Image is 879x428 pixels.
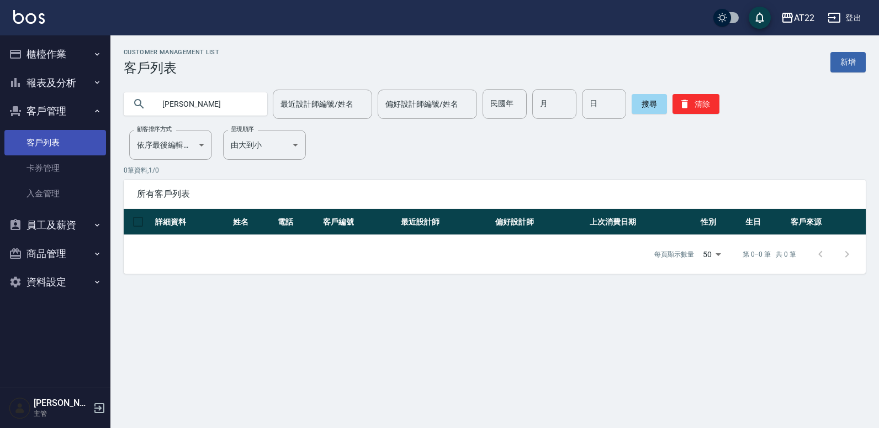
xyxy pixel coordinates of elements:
[124,60,219,76] h3: 客戶列表
[823,8,866,28] button: 登出
[4,69,106,97] button: 報表及分析
[4,181,106,206] a: 入金管理
[749,7,771,29] button: save
[34,398,90,409] h5: [PERSON_NAME]
[4,40,106,69] button: 櫃檯作業
[632,94,667,114] button: 搜尋
[698,209,743,235] th: 性別
[137,189,852,200] span: 所有客戶列表
[398,209,493,235] th: 最近設計師
[34,409,90,419] p: 主管
[124,49,219,56] h2: Customer Management List
[137,125,172,133] label: 顧客排序方式
[698,239,725,269] div: 50
[587,209,698,235] th: 上次消費日期
[4,155,106,181] a: 卡券管理
[794,11,814,25] div: AT22
[4,97,106,126] button: 客戶管理
[13,10,45,24] img: Logo
[743,209,787,235] th: 生日
[9,397,31,419] img: Person
[4,239,106,268] button: 商品管理
[320,209,398,235] th: 客戶編號
[230,209,275,235] th: 姓名
[124,165,866,175] p: 0 筆資料, 1 / 0
[231,125,254,133] label: 呈現順序
[129,130,212,160] div: 依序最後編輯時間
[4,211,106,239] button: 員工及薪資
[4,268,106,296] button: 資料設定
[223,130,306,160] div: 由大到小
[275,209,320,235] th: 電話
[743,249,796,259] p: 第 0–0 筆 共 0 筆
[155,89,258,119] input: 搜尋關鍵字
[788,209,866,235] th: 客戶來源
[493,209,587,235] th: 偏好設計師
[654,249,694,259] p: 每頁顯示數量
[830,52,866,72] a: 新增
[673,94,719,114] button: 清除
[4,130,106,155] a: 客戶列表
[152,209,230,235] th: 詳細資料
[776,7,819,29] button: AT22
